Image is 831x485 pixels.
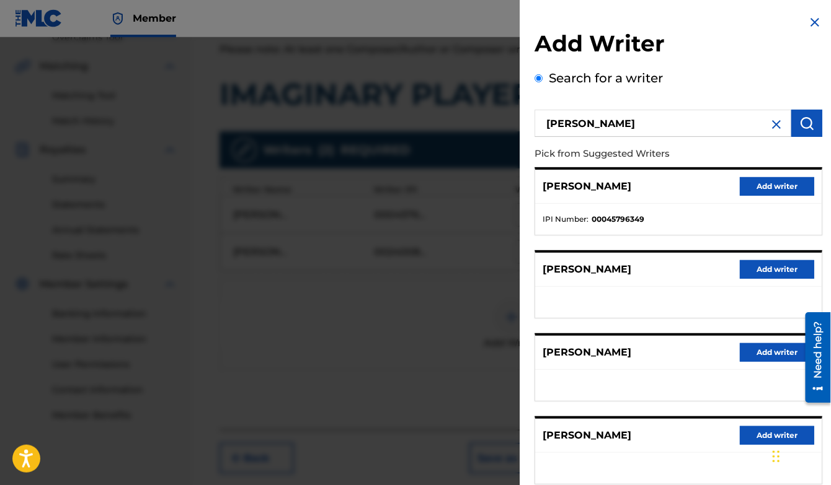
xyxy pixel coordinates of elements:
span: Member [133,11,176,25]
strong: 00045796349 [592,214,644,225]
p: [PERSON_NAME] [543,179,631,194]
button: Add writer [740,343,814,362]
img: Top Rightsholder [110,11,125,26]
p: [PERSON_NAME] [543,262,631,277]
span: IPI Number : [543,214,589,225]
button: Add writer [740,177,814,196]
img: MLC Logo [15,9,63,27]
img: Search Works [799,116,814,131]
input: Search writer's name or IPI Number [535,110,791,137]
button: Add writer [740,426,814,445]
p: [PERSON_NAME] [543,428,631,443]
iframe: Chat Widget [769,426,831,485]
iframe: Resource Center [796,308,831,408]
h2: Add Writer [535,30,822,61]
img: close [769,117,784,132]
p: [PERSON_NAME] [543,345,631,360]
p: Pick from Suggested Writers [535,141,752,167]
button: Add writer [740,260,814,279]
div: Drag [773,438,780,475]
label: Search for a writer [549,71,663,85]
